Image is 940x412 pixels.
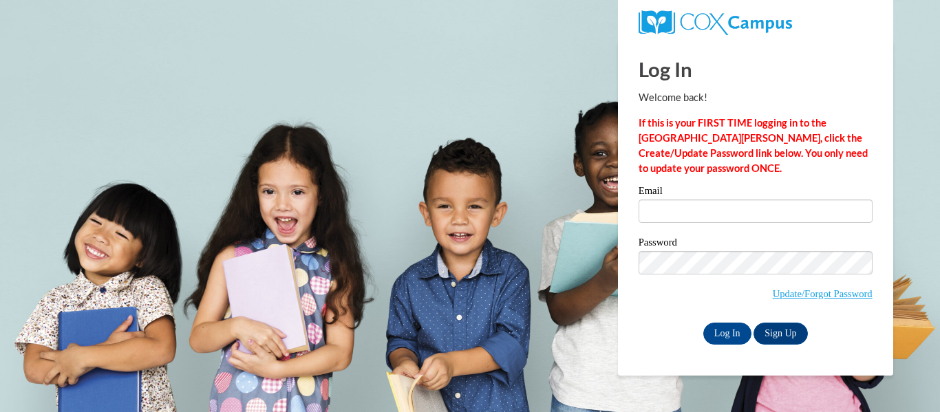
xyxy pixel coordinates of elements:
[754,323,807,345] a: Sign Up
[639,186,873,199] label: Email
[639,16,792,28] a: COX Campus
[773,288,873,299] a: Update/Forgot Password
[639,117,868,174] strong: If this is your FIRST TIME logging in to the [GEOGRAPHIC_DATA][PERSON_NAME], click the Create/Upd...
[639,55,873,83] h1: Log In
[639,10,792,35] img: COX Campus
[639,90,873,105] p: Welcome back!
[639,237,873,251] label: Password
[703,323,751,345] input: Log In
